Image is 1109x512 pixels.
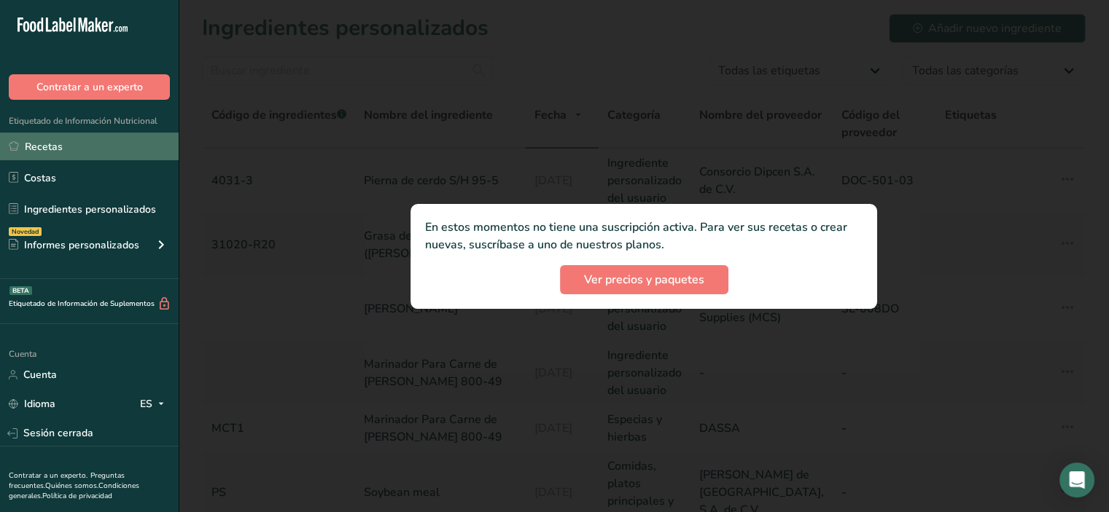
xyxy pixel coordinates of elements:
font: Contratar a un experto [36,80,143,94]
font: Ver precios y paquetes [584,272,704,288]
a: Condiciones generales. [9,481,139,501]
a: Contratar a un experto. [9,470,87,481]
font: BETA [12,286,29,295]
font: En estos momentos no tiene una suscripción activa. Para ver sus recetas o crear nuevas, suscríbas... [425,219,847,253]
font: Informes personalizados [24,238,139,252]
font: Cuenta [9,348,36,360]
font: Ingredientes personalizados [24,202,156,216]
a: Preguntas frecuentes. [9,470,125,491]
font: Idioma [24,397,55,411]
font: Etiquetado de Información Nutricional [9,115,157,127]
font: Costas [24,171,56,185]
font: Cuenta [23,368,57,382]
button: Ver precios y paquetes [560,265,728,294]
a: Política de privacidad [42,491,112,501]
font: Recetas [25,140,63,154]
div: Abrir Intercom Messenger [1059,462,1094,497]
font: Novedad [12,227,39,236]
font: Sesión cerrada [23,426,93,440]
a: Quiénes somos. [45,481,98,491]
font: ES [140,397,152,411]
font: Etiquetado de Información de Suplementos [9,299,155,309]
button: Contratar a un experto [9,74,170,100]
